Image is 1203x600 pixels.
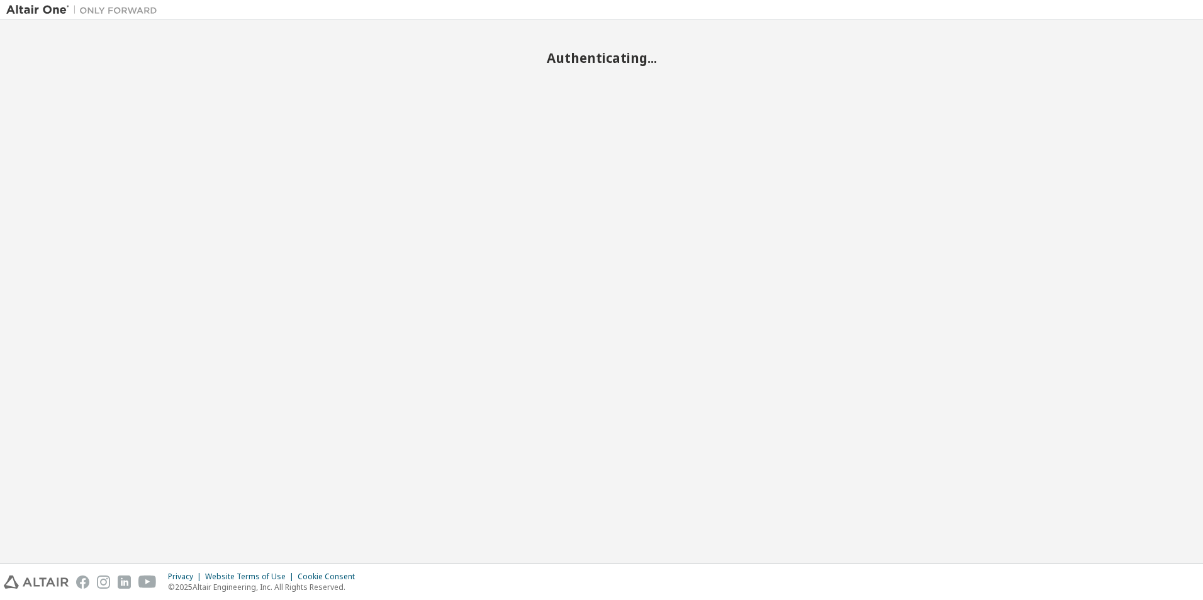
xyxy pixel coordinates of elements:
[138,575,157,589] img: youtube.svg
[4,575,69,589] img: altair_logo.svg
[76,575,89,589] img: facebook.svg
[168,572,205,582] div: Privacy
[6,50,1197,66] h2: Authenticating...
[168,582,362,592] p: © 2025 Altair Engineering, Inc. All Rights Reserved.
[298,572,362,582] div: Cookie Consent
[205,572,298,582] div: Website Terms of Use
[118,575,131,589] img: linkedin.svg
[6,4,164,16] img: Altair One
[97,575,110,589] img: instagram.svg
